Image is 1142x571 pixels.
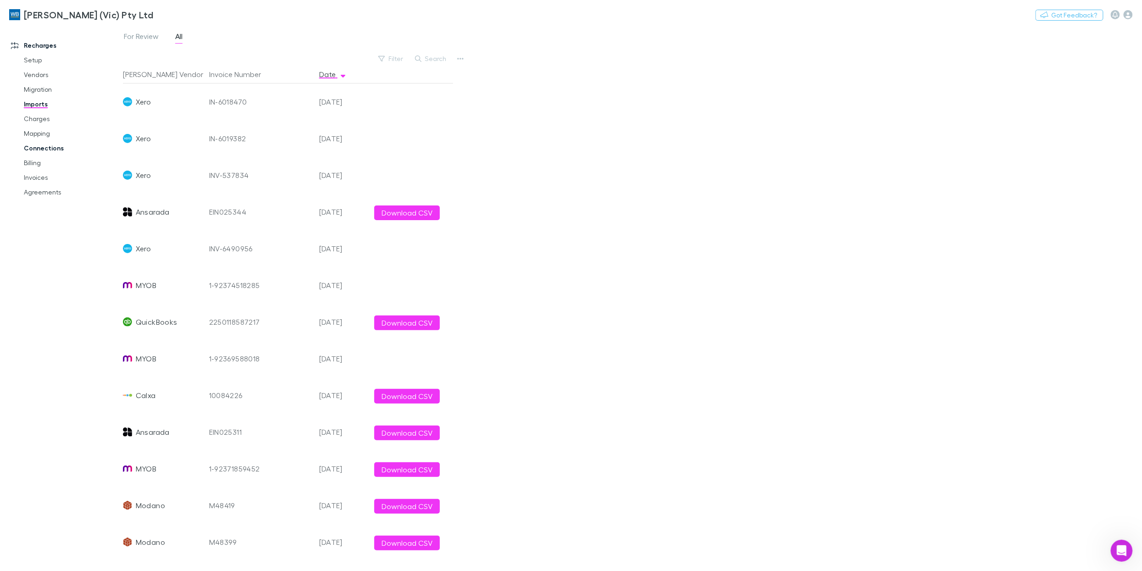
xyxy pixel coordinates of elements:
[316,340,371,377] div: [DATE]
[136,487,165,524] span: Modano
[316,230,371,267] div: [DATE]
[316,304,371,340] div: [DATE]
[15,97,121,111] a: Imports
[1111,540,1133,562] iframe: Intercom live chat
[123,464,132,473] img: MYOB's Logo
[1036,10,1103,21] button: Got Feedback?
[209,414,312,450] div: EIN025311
[374,462,440,477] button: Download CSV
[4,4,159,26] a: [PERSON_NAME] (Vic) Pty Ltd
[374,205,440,220] button: Download CSV
[123,171,132,180] img: Xero's Logo
[410,53,452,64] button: Search
[209,524,312,560] div: M48399
[123,354,132,363] img: MYOB's Logo
[175,32,183,44] span: All
[209,65,272,83] button: Invoice Number
[209,304,312,340] div: 2250118587217
[136,230,151,267] span: Xero
[316,450,371,487] div: [DATE]
[15,67,121,82] a: Vendors
[24,9,153,20] h3: [PERSON_NAME] (Vic) Pty Ltd
[136,340,156,377] span: MYOB
[123,317,132,327] img: QuickBooks's Logo
[374,53,409,64] button: Filter
[209,340,312,377] div: 1-92369588018
[123,501,132,510] img: Modano's Logo
[136,157,151,194] span: Xero
[209,377,312,414] div: 10084226
[209,194,312,230] div: EIN025344
[136,83,151,120] span: Xero
[9,9,20,20] img: William Buck (Vic) Pty Ltd's Logo
[15,53,121,67] a: Setup
[123,207,132,216] img: Ansarada's Logo
[15,126,121,141] a: Mapping
[209,157,312,194] div: INV-537834
[136,267,156,304] span: MYOB
[124,32,159,44] span: For Review
[374,536,440,550] button: Download CSV
[2,38,121,53] a: Recharges
[209,267,312,304] div: 1-92374518285
[136,414,170,450] span: Ansarada
[123,427,132,437] img: Ansarada's Logo
[15,82,121,97] a: Migration
[123,391,132,400] img: Calxa's Logo
[319,65,347,83] button: Date
[316,267,371,304] div: [DATE]
[123,244,132,253] img: Xero's Logo
[316,157,371,194] div: [DATE]
[316,377,371,414] div: [DATE]
[374,499,440,514] button: Download CSV
[209,83,312,120] div: IN-6018470
[136,450,156,487] span: MYOB
[374,389,440,404] button: Download CSV
[123,65,214,83] button: [PERSON_NAME] Vendor
[15,111,121,126] a: Charges
[15,185,121,200] a: Agreements
[123,538,132,547] img: Modano's Logo
[316,414,371,450] div: [DATE]
[15,155,121,170] a: Billing
[374,316,440,330] button: Download CSV
[123,281,132,290] img: MYOB's Logo
[316,194,371,230] div: [DATE]
[374,426,440,440] button: Download CSV
[316,524,371,560] div: [DATE]
[316,487,371,524] div: [DATE]
[136,377,156,414] span: Calxa
[316,120,371,157] div: [DATE]
[209,487,312,524] div: M48419
[136,194,170,230] span: Ansarada
[136,524,165,560] span: Modano
[123,97,132,106] img: Xero's Logo
[15,141,121,155] a: Connections
[209,120,312,157] div: IN-6019382
[15,170,121,185] a: Invoices
[209,230,312,267] div: INV-6490956
[123,134,132,143] img: Xero's Logo
[136,120,151,157] span: Xero
[136,304,177,340] span: QuickBooks
[209,450,312,487] div: 1-92371859452
[316,83,371,120] div: [DATE]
